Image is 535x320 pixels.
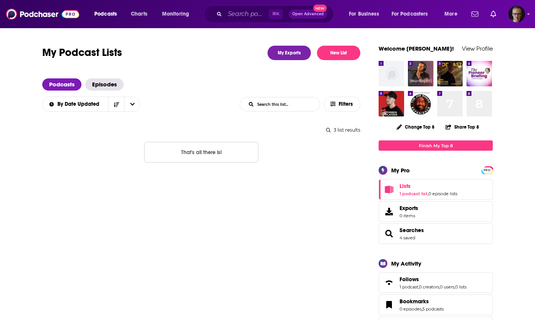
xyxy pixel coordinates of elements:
a: Lists [400,183,457,189]
a: Charts [126,8,152,20]
a: View Profile [462,45,493,52]
a: Searches [381,228,396,239]
span: New [313,5,327,12]
span: , [418,284,419,290]
button: Change Top 8 [392,122,439,132]
span: More [444,9,457,19]
span: , [422,306,422,312]
a: Searches [400,227,424,234]
img: Doppelter Espresso [379,91,404,116]
a: PRO [482,167,492,173]
a: My Exports [267,46,311,60]
img: Podchaser - Follow, Share and Rate Podcasts [6,7,79,21]
button: open menu [344,8,389,20]
button: open menu [42,102,108,107]
span: Filters [339,102,354,107]
img: The Joe Rogan Experience [408,91,433,116]
button: Sort Direction [108,97,124,111]
button: Open AdvancedNew [289,10,327,19]
span: , [428,191,428,196]
a: Episodes [85,78,124,91]
img: User Profile [508,6,525,22]
a: 5 podcasts [422,306,444,312]
a: 1 podcast list [400,191,428,196]
span: ⌘ K [269,9,283,19]
span: Charts [131,9,147,19]
img: Der Dirk Kreuter Podcast [437,61,463,86]
div: Search podcasts, credits, & more... [211,5,341,23]
button: open menu [89,8,127,20]
span: , [439,284,440,290]
div: My Pro [391,167,410,174]
span: Lists [400,183,411,189]
a: Lists [381,184,396,195]
a: Exports [379,201,493,222]
a: Finish My Top 8 [379,140,493,151]
span: Lists [379,179,493,200]
button: Filters [324,97,360,112]
span: Exports [400,205,418,212]
a: 0 episodes [400,306,422,312]
a: 1 podcast [400,284,418,290]
button: open menu [157,8,199,20]
img: {ungeskriptet} - Gespräche, die dich weiter bringen [408,61,433,86]
h1: My Podcast Lists [42,46,122,60]
h2: Choose List sort [42,97,140,112]
div: My Activity [391,260,421,267]
button: Share Top 8 [445,119,479,134]
span: Follows [400,276,419,283]
span: Follows [379,272,493,293]
span: For Podcasters [392,9,428,19]
span: For Business [349,9,379,19]
span: Podcasts [94,9,117,19]
a: Bookmarks [400,298,444,305]
button: New List [317,46,360,60]
span: By Date Updated [57,102,102,107]
div: 3 list results [42,127,360,133]
a: Follows [381,277,396,288]
span: Exports [381,206,396,217]
button: open menu [439,8,467,20]
img: missing-image.png [379,61,404,86]
button: open menu [387,8,439,20]
input: Search podcasts, credits, & more... [225,8,269,20]
a: 0 lists [455,284,467,290]
a: Show notifications dropdown [487,8,499,21]
span: Open Advanced [292,12,324,16]
span: Bookmarks [400,298,429,305]
a: Follows [400,276,467,283]
span: Bookmarks [379,295,493,315]
span: Logged in as experts2podcasts [508,6,525,22]
button: Nothing here. [144,142,258,162]
img: The Pioneer Briefing - Nachrichten aus Politik und Wirtschaft [467,61,492,86]
a: Bookmarks [381,299,396,310]
a: 0 creators [419,284,439,290]
span: 0 items [400,213,418,218]
a: 0 users [440,284,454,290]
button: open menu [124,97,140,111]
a: Show notifications dropdown [468,8,481,21]
span: Monitoring [162,9,189,19]
a: 4 saved [400,235,415,240]
a: 0 episode lists [428,191,457,196]
a: Podcasts [42,78,81,91]
a: Welcome [PERSON_NAME]! [379,45,454,52]
button: Show profile menu [508,6,525,22]
span: Searches [379,223,493,244]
